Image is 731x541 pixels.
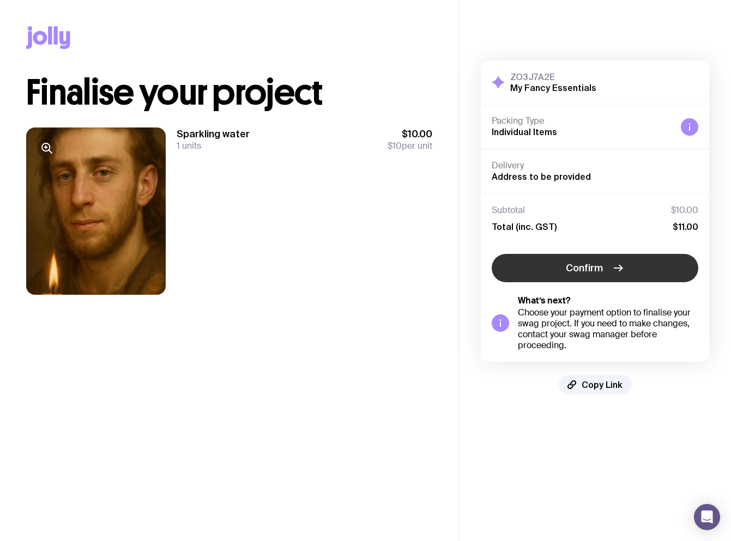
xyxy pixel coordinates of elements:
span: $10.00 [671,205,698,216]
span: per unit [388,141,432,151]
span: $10 [388,140,402,151]
div: Choose your payment option to finalise your swag project. If you need to make changes, contact yo... [518,307,698,351]
h4: Delivery [492,160,698,171]
span: Copy Link [582,379,623,390]
button: Copy Link [559,375,631,394]
span: Confirm [566,262,603,275]
button: Confirm [492,254,698,282]
div: Open Intercom Messenger [694,504,720,530]
span: 1 units [177,140,201,151]
h1: Finalise your project [26,75,432,110]
h4: Packing Type [492,116,672,126]
span: $10.00 [388,127,432,141]
h2: My Fancy Essentials [510,82,596,93]
h3: Sparkling water [177,127,250,141]
h5: What’s next? [518,295,698,306]
span: Address to be provided [492,172,591,181]
h3: ZO3J7A2E [510,71,596,82]
span: Individual Items [492,127,557,137]
span: Total (inc. GST) [492,221,557,232]
span: Subtotal [492,205,525,216]
span: $11.00 [673,221,698,232]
